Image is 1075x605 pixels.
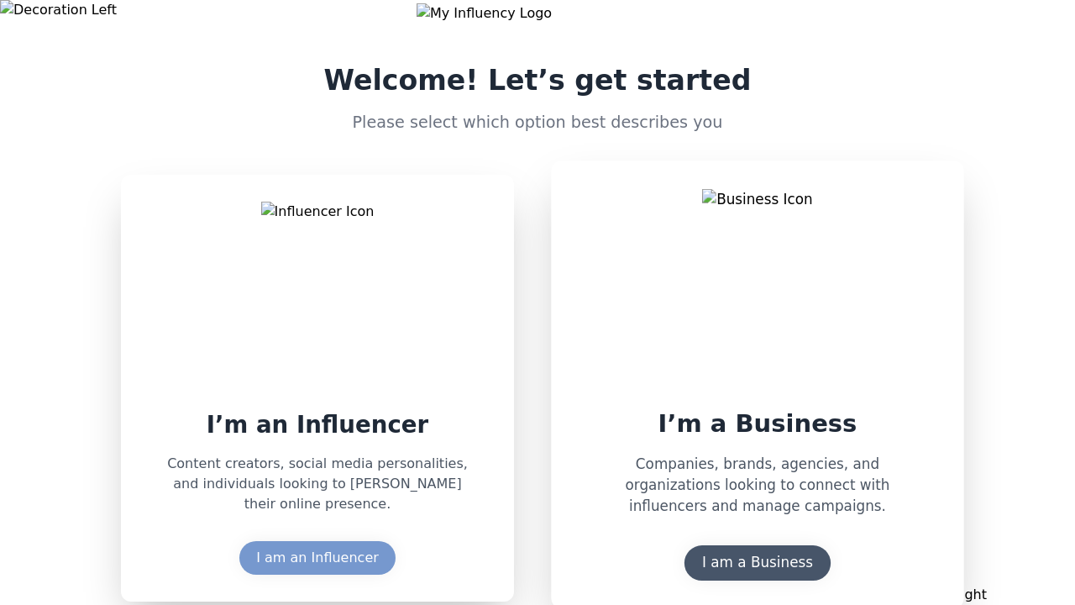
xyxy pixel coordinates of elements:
[261,202,375,390] img: Influencer Icon
[579,454,936,518] p: Companies, brands, agencies, and organizations looking to connect with influencers and manage cam...
[702,553,813,574] div: I am a Business
[239,541,396,575] button: I am an Influencer
[148,454,487,514] p: Content creators, social media personalities, and individuals looking to [PERSON_NAME] their onli...
[207,410,428,440] h3: I’m an Influencer
[684,545,831,581] button: I am a Business
[702,189,812,387] img: Business Icon
[324,111,752,134] p: Please select which option best describes you
[658,408,857,439] h3: I’m a Business
[324,64,752,97] h1: Welcome! Let’s get started
[256,548,379,568] div: I am an Influencer
[417,3,658,24] img: My Influency Logo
